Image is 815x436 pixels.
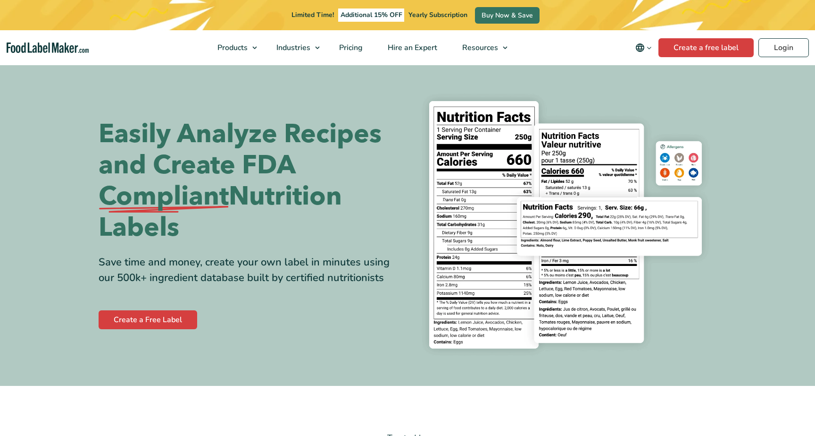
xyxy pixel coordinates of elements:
span: Industries [274,43,311,53]
div: Save time and money, create your own label in minutes using our 500k+ ingredient database built b... [99,255,400,286]
a: Food Label Maker homepage [7,43,89,53]
a: Products [205,30,262,65]
a: Hire an Expert [375,30,448,65]
button: Change language [629,38,658,57]
span: Products [215,43,249,53]
span: Yearly Subscription [408,10,467,19]
a: Buy Now & Save [475,7,540,24]
a: Resources [450,30,512,65]
a: Login [758,38,809,57]
a: Pricing [327,30,373,65]
span: Compliant [99,181,229,212]
a: Industries [264,30,324,65]
h1: Easily Analyze Recipes and Create FDA Nutrition Labels [99,119,400,243]
a: Create a Free Label [99,310,197,329]
span: Resources [459,43,499,53]
a: Create a free label [658,38,754,57]
span: Limited Time! [291,10,334,19]
span: Hire an Expert [385,43,438,53]
span: Additional 15% OFF [338,9,405,22]
span: Pricing [336,43,364,53]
